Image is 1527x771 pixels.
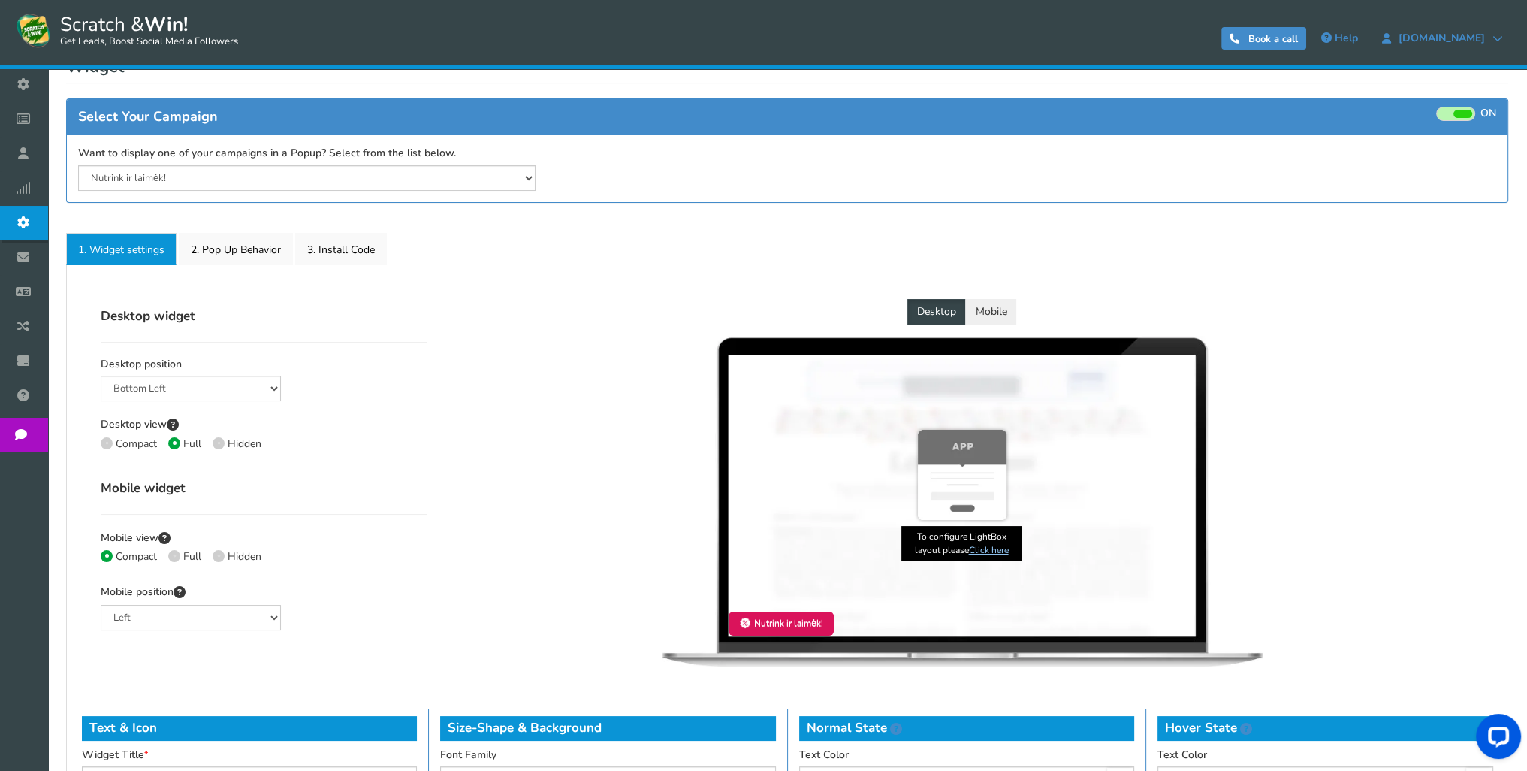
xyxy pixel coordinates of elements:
img: website_grey.svg [24,39,36,51]
iframe: LiveChat chat widget [1464,708,1527,771]
img: img-widget-icon.webp [740,618,750,628]
a: 3. Install Code [295,233,387,265]
img: tab_domain_overview_orange.svg [41,87,53,99]
a: Click here [968,544,1008,556]
img: logo_orange.svg [24,24,36,36]
a: 1. Widget settings [66,233,177,265]
a: Help [1314,26,1366,50]
div: Domain: [DOMAIN_NAME] [39,39,165,51]
h4: Hover State [1157,716,1493,741]
span: Full [183,437,201,451]
span: To configure LightBox layout please [901,526,1022,561]
label: Widget Title [82,748,148,763]
span: [DOMAIN_NAME] [1391,32,1492,44]
span: Full [183,549,201,564]
button: Desktop [907,299,966,325]
div: Nutrink ir laimėk! [754,618,823,629]
a: 2. Pop Up Behavior [179,233,293,265]
label: Mobile view [101,530,171,546]
span: Select Your Campaign [78,107,218,125]
div: v 4.0.25 [42,24,74,36]
label: Font Family [440,748,496,763]
label: Text Color [1157,748,1207,763]
img: tab_keywords_by_traffic_grey.svg [149,87,161,99]
span: ON [1480,107,1496,121]
h4: Normal State [799,716,1134,741]
label: Desktop view [101,416,179,433]
button: Mobile [965,299,1016,325]
label: Want to display one of your campaigns in a Popup? Select from the list below. [67,147,1507,161]
img: Scratch and Win [15,11,53,49]
span: Hidden [228,549,261,564]
label: Mobile position [101,584,186,600]
span: Scratch & [53,11,238,49]
span: Hidden [228,437,261,451]
label: Text Color [799,748,849,763]
span: Compact [116,549,157,564]
span: Help [1335,31,1358,45]
a: Book a call [1221,27,1306,50]
div: Domain Overview [57,89,134,98]
strong: Win! [144,11,188,38]
div: Keywords by Traffic [166,89,253,98]
span: Compact [116,437,157,451]
h4: Mobile widget [101,479,427,499]
h4: Text & Icon [82,716,417,741]
a: Scratch &Win! Get Leads, Boost Social Media Followers [15,11,238,49]
span: Book a call [1248,32,1298,46]
small: Get Leads, Boost Social Media Followers [60,36,238,48]
h4: Size-Shape & Background [440,716,775,741]
label: Desktop position [101,358,182,372]
h4: Desktop widget [101,307,427,327]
